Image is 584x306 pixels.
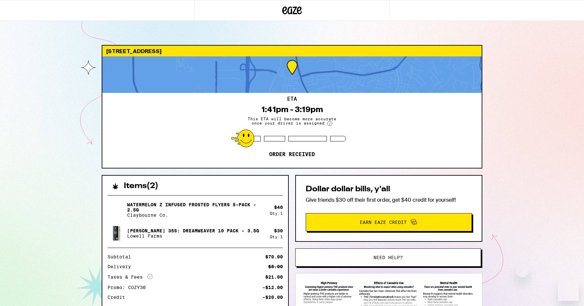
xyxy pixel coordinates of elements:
div: Delivery [108,264,136,269]
iframe: Close message [516,264,529,277]
div: -$12.00 [262,285,283,290]
div: Credit [108,295,130,299]
p: [PERSON_NAME] 35s: Dreamweaver 10 Pack - 3.5g [127,228,259,233]
h2: ETA [287,96,297,102]
p: Claybourne Co. [127,212,265,218]
p: Order received [269,151,315,158]
p: Watermelon Z Infused Frosted Flyers 5-pack - 2.5g [127,202,265,212]
div: $ 30 [274,228,283,233]
div: $5.00 [268,264,283,269]
span: Need help? [373,255,403,260]
div: -$20.00 [262,295,283,299]
h2: Dollar dollar bills, y'all [306,185,472,193]
div: Qty: 1 [270,211,283,215]
div: Promo: COZY30 [108,285,150,290]
div: $21.00 [265,275,283,279]
span: Earn Eaze Credit [360,220,407,225]
div: Subtotal [108,255,136,259]
div: Qty: 1 [270,235,283,239]
div: [STREET_ADDRESS] [102,46,482,56]
img: Lowell 35s: Dreamweaver 10 Pack - 3.5g [108,224,126,242]
p: Give friends $30 off their first order, get $40 credit for yourself! [306,197,472,203]
span: This ETA will become more accurate once your driver is assigned [243,117,341,126]
button: Need help? [295,248,481,267]
p: Lowell Farms [127,233,259,239]
div: $ 40 [274,205,283,210]
div: 1:41pm - 3:19pm [261,105,323,114]
iframe: Button to launch messaging window [558,280,579,301]
button: Earn Eaze Credit [306,213,472,231]
img: Watermelon Z Infused Frosted Flyers 5-pack - 2.5g [108,201,126,219]
div: $70.00 [265,255,283,259]
div: Taxes & Fees [108,274,153,280]
h2: Items ( 2 ) [124,182,158,190]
